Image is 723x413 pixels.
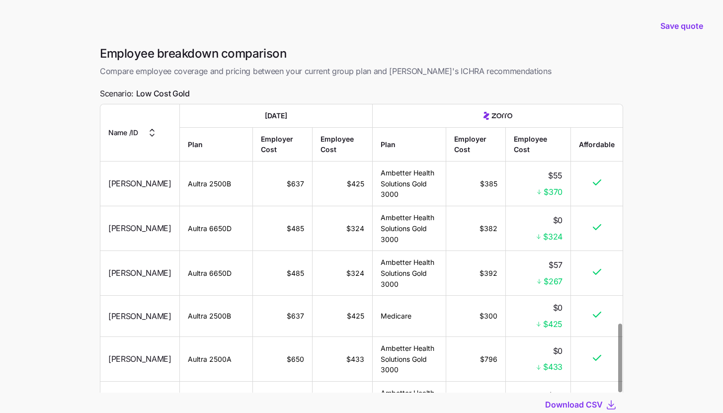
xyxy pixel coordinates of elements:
[506,127,571,161] th: Employee Cost
[543,361,562,373] span: $433
[446,251,506,296] td: $392
[544,275,562,288] span: $267
[373,296,446,337] td: Medicare
[373,337,446,382] td: Ambetter Health Solutions Gold 3000
[100,87,190,100] span: Scenario:
[180,337,253,382] td: Aultra 2500A
[100,65,623,78] span: Compare employee coverage and pricing between your current group plan and [PERSON_NAME]'s ICHRA r...
[313,127,373,161] th: Employee Cost
[108,267,171,279] span: [PERSON_NAME]
[549,259,562,271] span: $57
[253,127,313,161] th: Employer Cost
[253,251,313,296] td: $485
[313,296,373,337] td: $425
[543,230,562,243] span: $324
[571,127,623,161] th: Affordable
[313,337,373,382] td: $433
[108,177,171,190] span: [PERSON_NAME]
[544,185,562,198] span: $370
[180,104,373,128] th: [DATE]
[313,251,373,296] td: $324
[553,344,562,357] span: $0
[100,46,623,61] h1: Employee breakdown comparison
[180,296,253,337] td: Aultra 2500B
[253,162,313,206] td: $637
[108,310,171,322] span: [PERSON_NAME]
[253,206,313,251] td: $485
[108,353,171,365] span: [PERSON_NAME]
[180,251,253,296] td: Aultra 6650D
[253,296,313,337] td: $637
[373,206,446,251] td: Ambetter Health Solutions Gold 3000
[545,399,605,411] button: Download CSV
[180,162,253,206] td: Aultra 2500B
[313,206,373,251] td: $324
[446,162,506,206] td: $385
[543,318,562,330] span: $425
[548,169,562,182] span: $55
[108,222,171,235] span: [PERSON_NAME]
[136,87,190,100] span: Low Cost Gold
[446,206,506,251] td: $382
[446,296,506,337] td: $300
[660,20,703,32] span: Save quote
[553,302,562,314] span: $0
[652,12,711,40] button: Save quote
[108,127,138,138] span: Name / ID
[373,162,446,206] td: Ambetter Health Solutions Gold 3000
[446,127,506,161] th: Employer Cost
[253,337,313,382] td: $650
[108,127,158,139] button: Name /ID
[373,127,446,161] th: Plan
[180,206,253,251] td: Aultra 6650D
[313,162,373,206] td: $425
[548,389,562,402] span: $45
[545,399,603,411] span: Download CSV
[446,337,506,382] td: $796
[373,251,446,296] td: Ambetter Health Solutions Gold 3000
[553,214,562,227] span: $0
[180,127,253,161] th: Plan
